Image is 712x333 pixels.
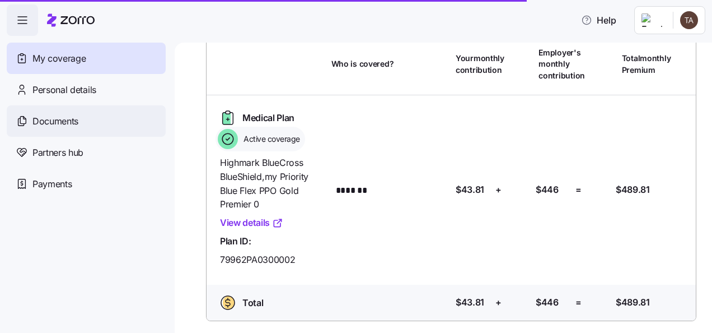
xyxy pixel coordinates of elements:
img: Employer logo [641,13,664,27]
span: $43.81 [456,295,484,309]
span: Payments [32,177,72,191]
span: Help [581,13,616,27]
a: Documents [7,105,166,137]
span: Your monthly contribution [456,53,504,76]
span: Total [242,296,263,310]
span: $446 [536,183,559,197]
span: Who is covered? [331,58,394,70]
span: $489.81 [616,183,650,197]
span: + [495,183,502,197]
a: Partners hub [7,137,166,168]
a: View details [220,216,283,230]
a: Personal details [7,74,166,105]
a: Payments [7,168,166,200]
span: $489.81 [616,295,650,309]
span: Active coverage [240,133,300,145]
span: 79962PA0300002 [220,253,296,267]
button: Help [572,9,625,31]
span: Documents [32,114,78,128]
img: 7d32c096addc03a63806b074b2d90abd [680,11,698,29]
span: Personal details [32,83,96,97]
span: = [575,183,582,197]
span: Total monthly Premium [622,53,671,76]
a: My coverage [7,43,166,74]
span: My coverage [32,52,86,66]
span: Highmark BlueCross BlueShield , my Priority Blue Flex PPO Gold Premier 0 [220,156,322,211]
span: Employer's monthly contribution [538,47,585,81]
span: Plan ID: [220,234,251,248]
span: + [495,295,502,309]
span: $446 [536,295,559,309]
span: Partners hub [32,146,83,160]
span: $43.81 [456,183,484,197]
span: Medical Plan [242,111,294,125]
span: = [575,295,582,309]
